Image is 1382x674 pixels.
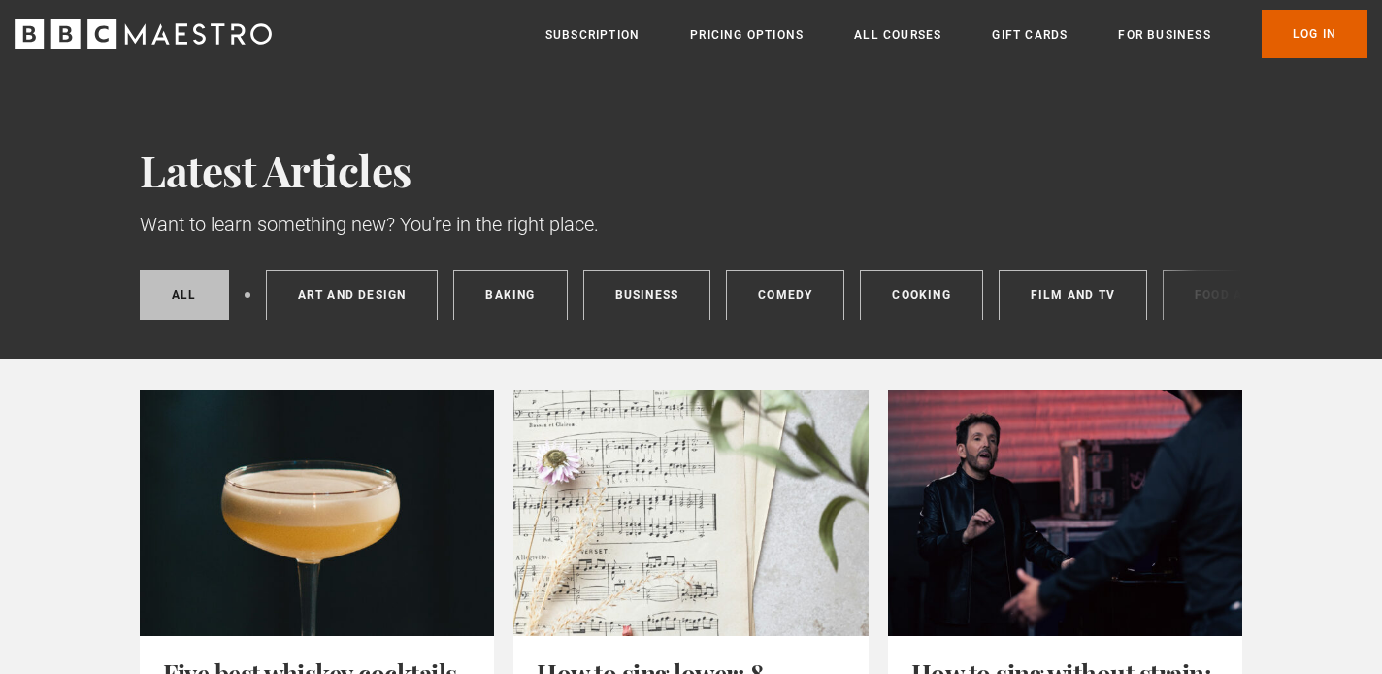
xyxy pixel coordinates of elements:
[726,270,844,320] a: Comedy
[15,19,272,49] svg: BBC Maestro
[854,25,941,45] a: All Courses
[266,270,439,320] a: Art and Design
[999,270,1147,320] a: Film and TV
[140,210,1242,239] p: Want to learn something new? You're in the right place.
[545,25,640,45] a: Subscription
[583,270,711,320] a: Business
[140,270,1242,328] nav: Categories
[1262,10,1367,58] a: Log In
[140,146,1242,194] h1: Latest Articles
[860,270,982,320] a: Cooking
[545,10,1367,58] nav: Primary
[690,25,804,45] a: Pricing Options
[992,25,1068,45] a: Gift Cards
[1118,25,1210,45] a: For business
[453,270,567,320] a: Baking
[140,270,229,320] a: All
